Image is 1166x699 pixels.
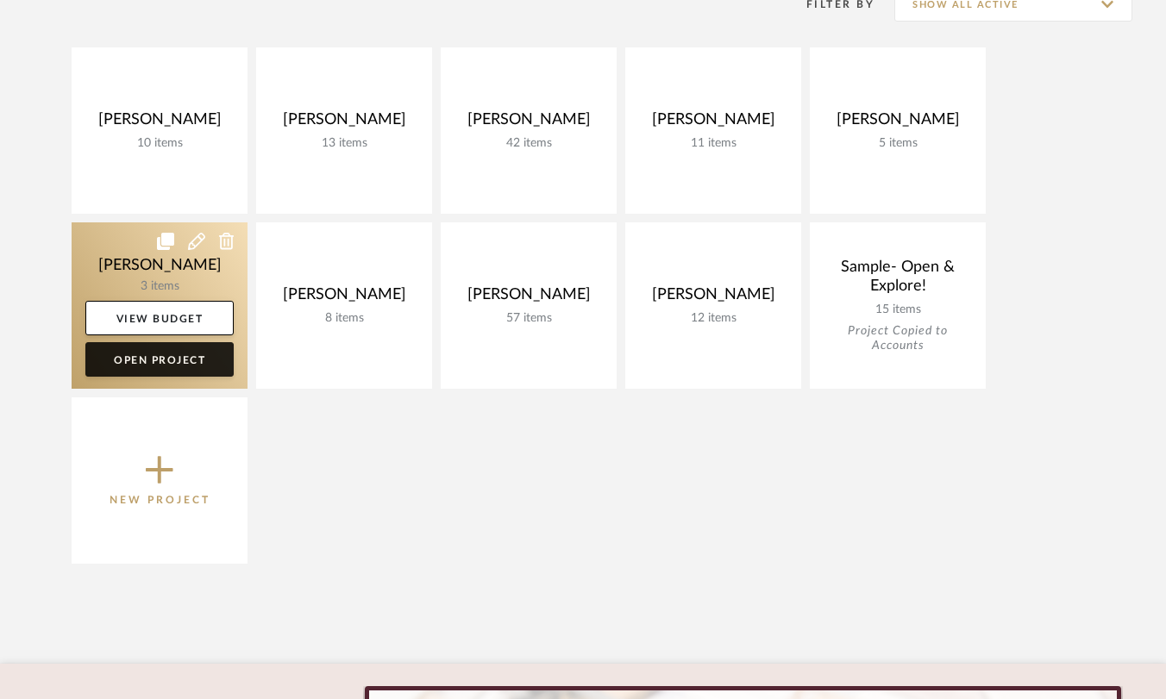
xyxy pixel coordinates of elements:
[110,491,210,509] p: New Project
[454,136,603,151] div: 42 items
[454,110,603,136] div: [PERSON_NAME]
[85,301,234,335] a: View Budget
[85,342,234,377] a: Open Project
[454,285,603,311] div: [PERSON_NAME]
[270,285,418,311] div: [PERSON_NAME]
[639,285,787,311] div: [PERSON_NAME]
[824,324,972,353] div: Project Copied to Accounts
[824,258,972,303] div: Sample- Open & Explore!
[72,397,248,564] button: New Project
[639,311,787,326] div: 12 items
[824,303,972,317] div: 15 items
[270,110,418,136] div: [PERSON_NAME]
[270,136,418,151] div: 13 items
[639,136,787,151] div: 11 items
[270,311,418,326] div: 8 items
[85,136,234,151] div: 10 items
[454,311,603,326] div: 57 items
[85,110,234,136] div: [PERSON_NAME]
[824,136,972,151] div: 5 items
[824,110,972,136] div: [PERSON_NAME]
[639,110,787,136] div: [PERSON_NAME]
